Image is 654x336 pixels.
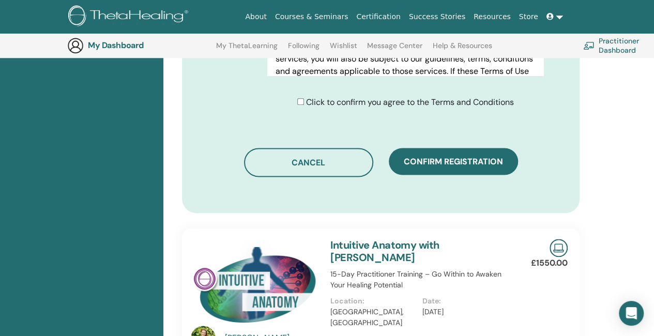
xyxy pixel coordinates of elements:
span: Confirm registration [404,156,503,167]
p: £1550.00 [531,257,568,269]
img: generic-user-icon.jpg [67,37,84,54]
p: [GEOGRAPHIC_DATA], [GEOGRAPHIC_DATA] [330,307,416,328]
p: [DATE] [422,307,508,317]
a: Following [288,41,320,58]
p: Location: [330,296,416,307]
a: Store [515,7,542,26]
img: Intuitive Anatomy [191,239,318,328]
p: Date: [422,296,508,307]
h3: My Dashboard [88,40,191,50]
a: Intuitive Anatomy with [PERSON_NAME] [330,238,439,264]
span: Click to confirm you agree to the Terms and Conditions [306,97,514,108]
p: 15-Day Practitioner Training – Go Within to Awaken Your Healing Potential [330,269,514,291]
img: chalkboard-teacher.svg [583,41,595,50]
button: Cancel [244,148,373,177]
img: logo.png [68,5,192,28]
a: Courses & Seminars [271,7,353,26]
a: Help & Resources [433,41,492,58]
a: Success Stories [405,7,469,26]
button: Confirm registration [389,148,518,175]
a: Message Center [367,41,422,58]
span: Cancel [292,157,325,168]
a: Wishlist [330,41,357,58]
a: About [241,7,270,26]
a: Resources [469,7,515,26]
div: Open Intercom Messenger [619,301,644,326]
img: Live Online Seminar [550,239,568,257]
a: My ThetaLearning [216,41,278,58]
a: Certification [352,7,404,26]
